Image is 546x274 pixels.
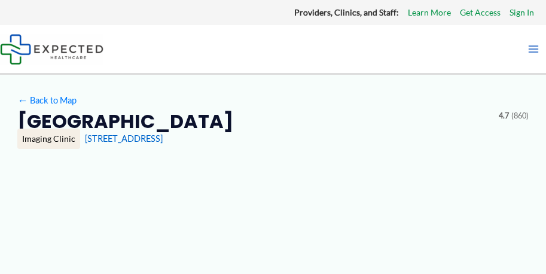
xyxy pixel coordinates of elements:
[460,5,501,20] a: Get Access
[17,95,28,106] span: ←
[85,133,163,144] a: [STREET_ADDRESS]
[17,92,77,108] a: ←Back to Map
[294,7,399,17] strong: Providers, Clinics, and Staff:
[17,109,233,134] h2: [GEOGRAPHIC_DATA]
[511,109,529,123] span: (860)
[510,5,534,20] a: Sign In
[408,5,451,20] a: Learn More
[17,129,80,149] div: Imaging Clinic
[499,109,509,123] span: 4.7
[521,36,546,62] button: Main menu toggle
